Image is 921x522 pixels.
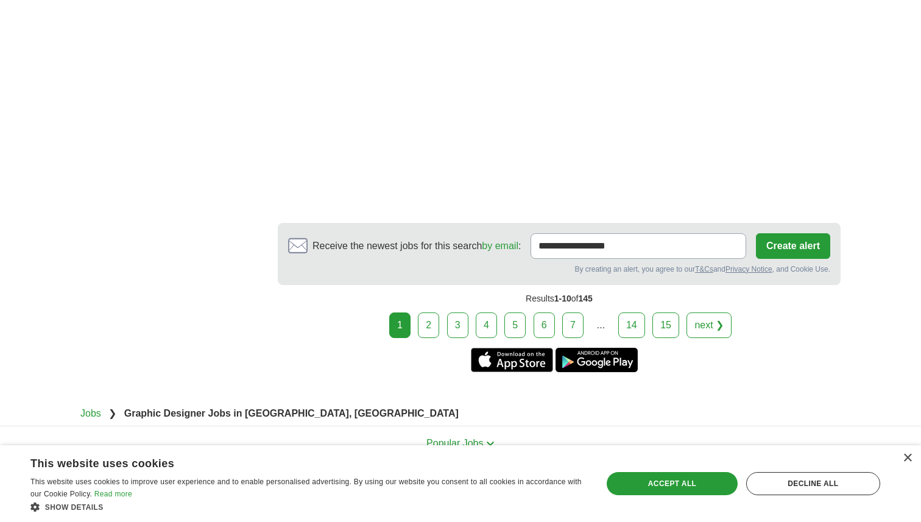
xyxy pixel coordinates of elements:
[30,501,585,513] div: Show details
[579,294,593,303] span: 145
[725,265,772,273] a: Privacy Notice
[288,264,830,275] div: By creating an alert, you agree to our and , and Cookie Use.
[476,312,497,338] a: 4
[588,313,613,337] div: ...
[426,438,483,448] span: Popular Jobs
[486,441,495,446] img: toggle icon
[45,503,104,512] span: Show details
[471,348,553,372] a: Get the iPhone app
[686,312,732,338] a: next ❯
[534,312,555,338] a: 6
[556,348,638,372] a: Get the Android app
[30,478,582,498] span: This website uses cookies to improve user experience and to enable personalised advertising. By u...
[607,472,737,495] div: Accept all
[554,294,571,303] span: 1-10
[447,312,468,338] a: 3
[746,472,880,495] div: Decline all
[618,312,645,338] a: 14
[278,285,841,312] div: Results of
[482,241,518,251] a: by email
[504,312,526,338] a: 5
[124,408,459,418] strong: Graphic Designer Jobs in [GEOGRAPHIC_DATA], [GEOGRAPHIC_DATA]
[389,312,411,338] div: 1
[94,490,132,498] a: Read more, opens a new window
[756,233,830,259] button: Create alert
[30,453,555,471] div: This website uses cookies
[652,312,679,338] a: 15
[80,408,101,418] a: Jobs
[562,312,584,338] a: 7
[903,454,912,463] div: Close
[108,408,116,418] span: ❯
[312,239,521,253] span: Receive the newest jobs for this search :
[695,265,713,273] a: T&Cs
[418,312,439,338] a: 2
